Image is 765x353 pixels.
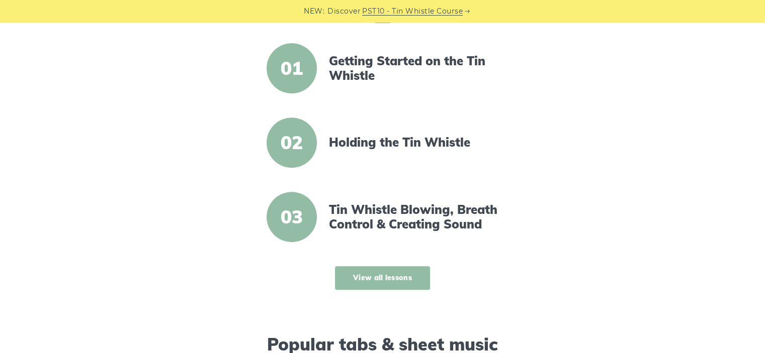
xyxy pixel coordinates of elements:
span: NEW: [304,6,324,17]
span: 03 [267,192,317,242]
span: 02 [267,117,317,168]
a: Tin Whistle Blowing, Breath Control & Creating Sound [329,202,502,231]
a: PST10 - Tin Whistle Course [362,6,463,17]
span: Discover [327,6,361,17]
a: Holding the Tin Whistle [329,135,502,150]
a: View all lessons [335,266,430,290]
span: 01 [267,43,317,93]
a: Getting Started on the Tin Whistle [329,54,502,83]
